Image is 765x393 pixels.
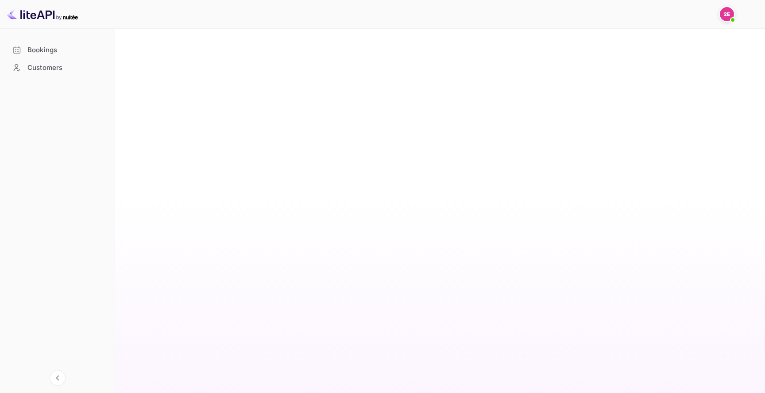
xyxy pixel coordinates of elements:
a: Customers [5,59,109,76]
div: Bookings [5,42,109,59]
div: Customers [27,63,105,73]
img: LiteAPI logo [7,7,78,21]
button: Collapse navigation [50,370,66,386]
div: Customers [5,59,109,77]
div: Bookings [27,45,105,55]
a: Bookings [5,42,109,58]
img: 213123 e231e321e [720,7,734,21]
